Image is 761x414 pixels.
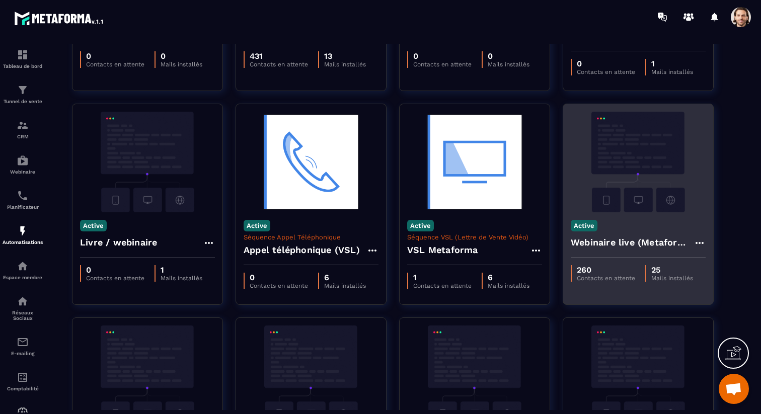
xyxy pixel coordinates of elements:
a: automationsautomationsAutomatisations [3,217,43,253]
p: 0 [250,273,308,282]
img: formation [17,84,29,96]
a: schedulerschedulerPlanificateur [3,182,43,217]
p: Contacts en attente [577,275,635,282]
h4: Webinaire live (Metaforma) [571,235,694,250]
p: 25 [651,265,693,275]
p: Mails installés [161,61,202,68]
img: automations [17,225,29,237]
a: automationsautomationsWebinaire [3,147,43,182]
p: Mails installés [651,68,693,75]
p: Contacts en attente [250,61,308,68]
p: Mails installés [161,275,202,282]
img: automations [17,154,29,167]
p: Contacts en attente [413,61,472,68]
img: automations [17,260,29,272]
img: automation-background [80,112,215,212]
img: automation-background [244,112,378,212]
h4: Livre / webinaire [80,235,157,250]
img: email [17,336,29,348]
p: 1 [651,59,693,68]
p: Contacts en attente [413,282,472,289]
p: Tableau de bord [3,63,43,69]
p: Contacts en attente [577,68,635,75]
p: Séquence Appel Téléphonique [244,233,378,241]
p: Contacts en attente [86,275,144,282]
p: 1 [413,273,472,282]
img: formation [17,119,29,131]
p: Espace membre [3,275,43,280]
img: social-network [17,295,29,307]
p: 0 [577,59,635,68]
p: Mails installés [324,61,366,68]
p: Mails installés [651,275,693,282]
p: Active [407,220,434,231]
p: Réseaux Sociaux [3,310,43,321]
img: automation-background [407,112,542,212]
p: 0 [413,51,472,61]
p: 1 [161,265,202,275]
img: formation [17,49,29,61]
p: 0 [161,51,202,61]
p: 0 [488,51,529,61]
a: social-networksocial-networkRéseaux Sociaux [3,288,43,328]
p: 6 [488,273,529,282]
p: 13 [324,51,366,61]
a: formationformationTableau de bord [3,41,43,76]
img: automation-background [571,112,706,212]
a: formationformationTunnel de vente [3,76,43,112]
p: Active [80,220,107,231]
p: Active [571,220,597,231]
p: 6 [324,273,366,282]
a: formationformationCRM [3,112,43,147]
img: scheduler [17,190,29,202]
p: Mails installés [488,282,529,289]
p: Webinaire [3,169,43,175]
a: accountantaccountantComptabilité [3,364,43,399]
p: Planificateur [3,204,43,210]
p: 0 [86,51,144,61]
p: E-mailing [3,351,43,356]
a: automationsautomationsEspace membre [3,253,43,288]
h4: Appel téléphonique (VSL) [244,243,360,257]
h4: VSL Metaforma [407,243,478,257]
p: Active [244,220,270,231]
p: CRM [3,134,43,139]
p: Contacts en attente [250,282,308,289]
img: accountant [17,371,29,383]
p: Contacts en attente [86,61,144,68]
a: emailemailE-mailing [3,328,43,364]
p: 0 [86,265,144,275]
p: Automatisations [3,239,43,245]
p: Séquence VSL (Lettre de Vente Vidéo) [407,233,542,241]
p: 431 [250,51,308,61]
a: Ouvrir le chat [719,374,749,404]
p: 260 [577,265,635,275]
p: Comptabilité [3,386,43,391]
img: logo [14,9,105,27]
p: Tunnel de vente [3,99,43,104]
p: Mails installés [488,61,529,68]
p: Mails installés [324,282,366,289]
